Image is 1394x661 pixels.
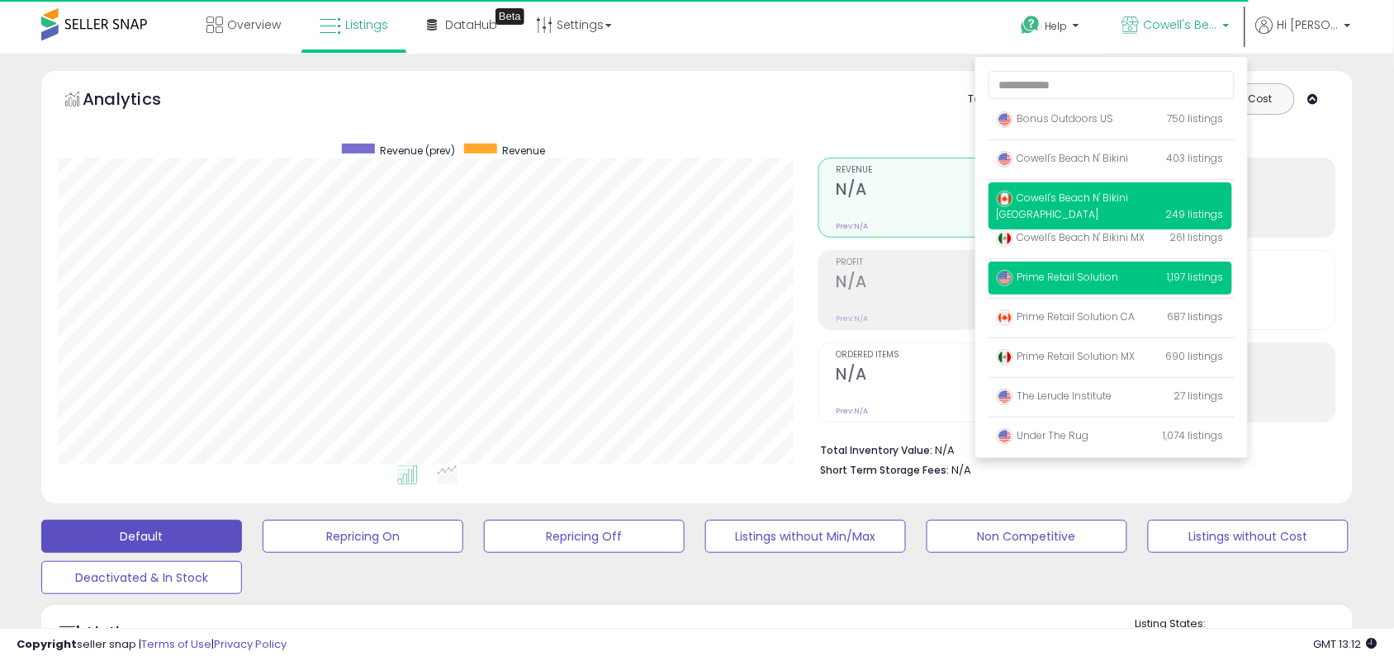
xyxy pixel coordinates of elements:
[997,191,1129,221] span: Cowell's Beach N' Bikini [GEOGRAPHIC_DATA]
[1170,230,1224,244] span: 261 listings
[837,351,1069,360] span: Ordered Items
[969,92,1033,107] div: Totals For
[821,463,950,477] b: Short Term Storage Fees:
[952,462,972,478] span: N/A
[837,180,1069,202] h2: N/A
[997,270,1119,284] span: Prime Retail Solution
[997,309,1013,326] img: canada.png
[837,314,869,323] small: Prev: N/A
[1135,616,1353,632] p: Listing States:
[1008,2,1096,54] a: Help
[997,151,1013,168] img: usa.png
[997,151,1129,165] span: Cowell's Beach N' Bikini
[1144,17,1218,33] span: Cowell's Beach N' Bikini [GEOGRAPHIC_DATA]
[837,258,1069,267] span: Profit
[837,272,1069,295] h2: N/A
[1166,207,1224,221] span: 249 listings
[927,520,1127,553] button: Non Competitive
[1148,520,1349,553] button: Listings without Cost
[1045,19,1068,33] span: Help
[1168,270,1224,284] span: 1,197 listings
[821,439,1325,459] li: N/A
[997,428,1013,445] img: usa.png
[997,349,1013,366] img: mexico.png
[214,636,287,652] a: Privacy Policy
[997,230,1013,247] img: mexico.png
[381,144,456,158] span: Revenue (prev)
[503,144,546,158] span: Revenue
[997,389,1013,405] img: usa.png
[17,637,287,653] div: seller snap | |
[997,111,1114,125] span: Bonus Outdoors US
[1166,349,1224,363] span: 690 listings
[484,520,685,553] button: Repricing Off
[997,349,1136,363] span: Prime Retail Solution MX
[1168,111,1224,125] span: 750 listings
[997,191,1013,207] img: canada.png
[83,87,193,115] h5: Analytics
[263,520,463,553] button: Repricing On
[495,8,524,25] div: Tooltip anchor
[837,406,869,416] small: Prev: N/A
[837,365,1069,387] h2: N/A
[837,221,869,231] small: Prev: N/A
[445,17,497,33] span: DataHub
[705,520,906,553] button: Listings without Min/Max
[41,520,242,553] button: Default
[141,636,211,652] a: Terms of Use
[88,622,151,645] h5: Listings
[227,17,281,33] span: Overview
[1164,428,1224,442] span: 1,074 listings
[997,270,1013,286] img: usa.png
[997,111,1013,128] img: usa.png
[837,166,1069,175] span: Revenue
[997,389,1112,403] span: The Lerude Institute
[1021,15,1041,35] i: Get Help
[345,17,388,33] span: Listings
[997,309,1136,323] span: Prime Retail Solution CA
[1168,309,1224,323] span: 687 listings
[1167,151,1224,165] span: 403 listings
[821,443,933,457] b: Total Inventory Value:
[1278,17,1339,33] span: Hi [PERSON_NAME]
[1314,636,1377,652] span: 2025-09-15 13:12 GMT
[1256,17,1351,54] a: Hi [PERSON_NAME]
[1174,389,1224,403] span: 27 listings
[41,561,242,594] button: Deactivated & In Stock
[17,636,77,652] strong: Copyright
[997,230,1145,244] span: Cowell's Beach N' Bikini MX
[997,428,1089,442] span: Under The Rug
